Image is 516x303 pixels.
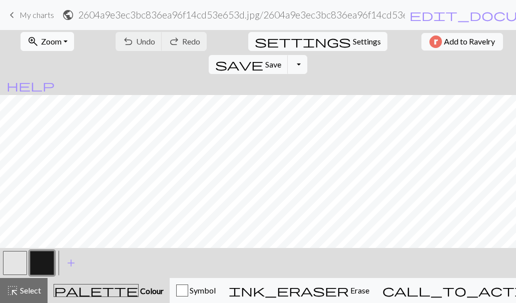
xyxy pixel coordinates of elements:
button: Add to Ravelry [421,33,503,50]
h2: 2604a9e3ec3bc836ea96f14cd53e653d.jpg / 2604a9e3ec3bc836ea96f14cd53e653d.jpg [78,9,405,20]
button: SettingsSettings [248,32,387,51]
span: save [215,57,263,71]
span: highlight_alt [7,283,19,297]
i: Settings [255,35,351,47]
button: Zoom [21,32,74,51]
span: Colour [139,286,164,295]
span: palette [54,283,138,297]
span: Erase [349,285,369,295]
span: help [7,78,55,92]
span: keyboard_arrow_left [6,8,18,22]
a: My charts [6,6,54,23]
span: ink_eraser [229,283,349,297]
span: settings [255,34,351,48]
span: Settings [353,35,381,47]
span: My charts [20,10,54,19]
span: public [62,8,74,22]
span: Add to Ravelry [444,35,495,48]
span: Select [19,285,41,295]
span: zoom_in [27,34,39,48]
span: Symbol [188,285,216,295]
button: Erase [222,278,376,303]
img: Ravelry [429,35,442,48]
span: add [65,256,77,270]
button: Colour [48,278,170,303]
span: Save [265,59,281,69]
button: Symbol [170,278,222,303]
span: Zoom [41,36,62,46]
button: Save [209,55,288,74]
